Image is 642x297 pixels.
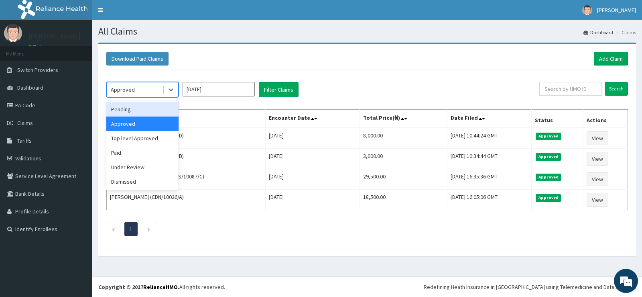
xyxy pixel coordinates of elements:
span: Switch Providers [17,66,58,74]
td: 8,000.00 [360,128,447,149]
span: Tariffs [17,137,32,144]
div: Dismissed [106,174,179,189]
div: Approved [111,86,135,94]
div: Minimize live chat window [132,4,151,23]
div: Paid [106,145,179,160]
img: d_794563401_company_1708531726252_794563401 [15,40,33,60]
span: Approved [536,174,561,181]
span: Approved [536,133,561,140]
th: Actions [583,110,628,128]
a: Dashboard [583,29,613,36]
a: RelianceHMO [143,283,178,291]
td: [DATE] 10:34:44 GMT [447,149,532,169]
li: Claims [614,29,636,36]
p: [PERSON_NAME] [28,33,81,40]
a: Previous page [112,225,115,233]
td: [PERSON_NAME] (TBC/10208/D) [107,128,266,149]
th: Total Price(₦) [360,110,447,128]
span: Approved [536,194,561,201]
input: Search by HMO ID [539,82,602,96]
span: We're online! [47,94,111,175]
td: [DATE] 16:05:06 GMT [447,190,532,210]
td: Adejare [PERSON_NAME] (PRS/10087/C) [107,169,266,190]
a: View [587,131,608,145]
button: Download Paid Claims [106,52,169,66]
a: Page 1 is your current page [130,225,132,233]
th: Status [532,110,583,128]
td: [DATE] 16:35:36 GMT [447,169,532,190]
a: View [587,193,608,207]
a: Online [28,44,47,49]
th: Name [107,110,266,128]
div: Under Review [106,160,179,174]
td: 29,500.00 [360,169,447,190]
img: User Image [4,24,22,42]
td: [DATE] [265,128,360,149]
button: Filter Claims [259,82,299,97]
div: Redefining Heath Insurance in [GEOGRAPHIC_DATA] using Telemedicine and Data Science! [424,283,636,291]
a: View [587,172,608,186]
div: Pending [106,102,179,117]
td: [DATE] 10:44:24 GMT [447,128,532,149]
a: View [587,152,608,166]
a: Add Claim [594,52,628,66]
td: [PERSON_NAME] (FPS/10080/B) [107,149,266,169]
span: [PERSON_NAME] [597,6,636,14]
span: Dashboard [17,84,43,91]
a: Next page [147,225,150,233]
div: Approved [106,117,179,131]
th: Encounter Date [265,110,360,128]
div: Chat with us now [42,45,135,55]
input: Search [605,82,628,96]
div: Top level Approved [106,131,179,145]
img: User Image [582,5,592,15]
textarea: Type your message and hit 'Enter' [4,205,153,234]
th: Date Filed [447,110,532,128]
span: Claims [17,119,33,127]
td: [DATE] [265,149,360,169]
h1: All Claims [98,26,636,37]
td: [DATE] [265,190,360,210]
td: [PERSON_NAME] (CDN/10026/A) [107,190,266,210]
footer: All rights reserved. [92,277,642,297]
span: Approved [536,153,561,160]
td: 3,000.00 [360,149,447,169]
strong: Copyright © 2017 . [98,283,179,291]
td: [DATE] [265,169,360,190]
input: Select Month and Year [183,82,255,96]
td: 18,500.00 [360,190,447,210]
